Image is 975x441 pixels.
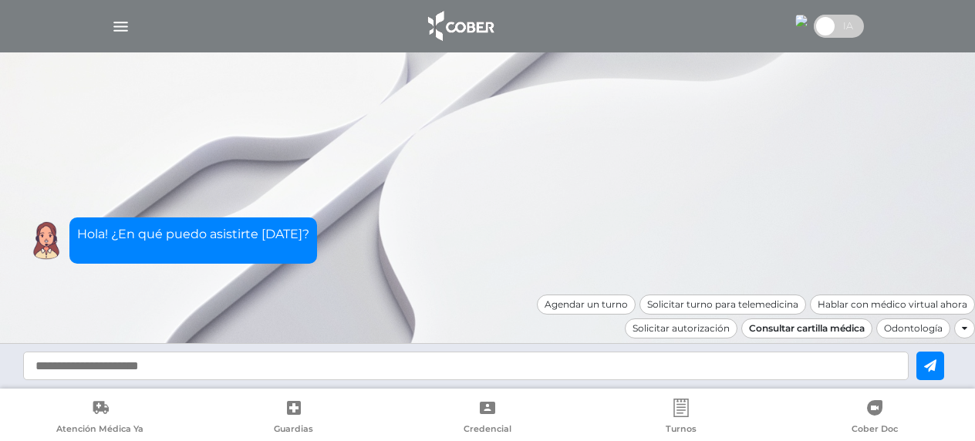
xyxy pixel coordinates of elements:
[741,318,872,338] div: Consultar cartilla médica
[795,15,808,27] img: 24613
[666,423,697,437] span: Turnos
[111,17,130,36] img: Cober_menu-lines-white.svg
[27,221,66,260] img: Cober IA
[778,399,972,438] a: Cober Doc
[420,8,501,45] img: logo_cober_home-white.png
[585,399,778,438] a: Turnos
[876,318,950,338] div: Odontología
[852,423,898,437] span: Cober Doc
[77,225,309,244] p: Hola! ¿En qué puedo asistirte [DATE]?
[639,295,806,315] div: Solicitar turno para telemedicina
[274,423,313,437] span: Guardias
[537,295,636,315] div: Agendar un turno
[464,423,511,437] span: Credencial
[390,399,584,438] a: Credencial
[625,318,737,338] div: Solicitar autorización
[810,295,975,315] div: Hablar con médico virtual ahora
[3,399,197,438] a: Atención Médica Ya
[197,399,390,438] a: Guardias
[56,423,143,437] span: Atención Médica Ya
